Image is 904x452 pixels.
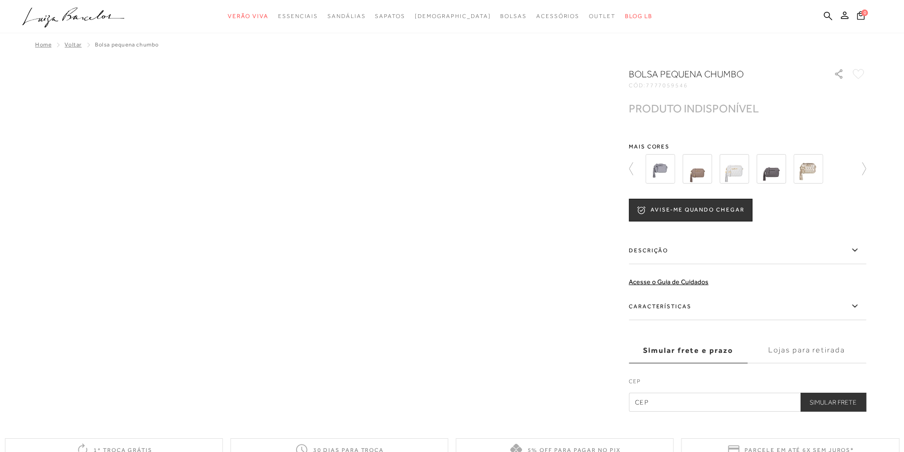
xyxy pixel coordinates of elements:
[228,13,269,19] span: Verão Viva
[682,154,712,184] img: BOLSA CLÁSSICA EM COURO CINZA DUMBO COM ALÇA REGULÁVEL PEQUENA
[375,13,405,19] span: Sapatos
[278,13,318,19] span: Essenciais
[861,9,868,16] span: 0
[629,237,866,264] label: Descrição
[645,154,675,184] img: bolsa pequena cinza
[625,13,652,19] span: BLOG LB
[629,144,866,149] span: Mais cores
[415,8,491,25] a: noSubCategoriesText
[800,393,866,412] button: Simular Frete
[95,41,159,48] span: BOLSA PEQUENA CHUMBO
[756,154,786,184] img: BOLSA CLÁSSICA EM COURO CINZA STORM COM ALÇA REGULÁVEL PEQUENA
[500,8,527,25] a: categoryNavScreenReaderText
[536,8,579,25] a: categoryNavScreenReaderText
[747,338,866,363] label: Lojas para retirada
[278,8,318,25] a: categoryNavScreenReaderText
[589,8,615,25] a: categoryNavScreenReaderText
[228,8,269,25] a: categoryNavScreenReaderText
[625,8,652,25] a: BLOG LB
[35,41,51,48] a: Home
[719,154,749,184] img: BOLSA CLÁSSICA EM COURO CINZA ESTANHO COM ALÇA REGULÁVEL PEQUENA
[629,393,866,412] input: CEP
[629,67,807,81] h1: BOLSA PEQUENA CHUMBO
[629,278,708,286] a: Acesse o Guia de Cuidados
[65,41,82,48] a: Voltar
[793,154,823,184] img: BOLSA CLÁSSICA EM COURO METALIZADO DOURADO COM ALÇA REGULÁVEL PEQUENA
[536,13,579,19] span: Acessórios
[854,10,867,23] button: 0
[629,293,866,320] label: Características
[629,199,752,221] button: AVISE-ME QUANDO CHEGAR
[646,82,688,89] span: 7777059546
[375,8,405,25] a: categoryNavScreenReaderText
[629,103,759,113] div: PRODUTO INDISPONÍVEL
[629,83,819,88] div: CÓD:
[589,13,615,19] span: Outlet
[629,338,747,363] label: Simular frete e prazo
[500,13,527,19] span: Bolsas
[415,13,491,19] span: [DEMOGRAPHIC_DATA]
[327,8,365,25] a: categoryNavScreenReaderText
[327,13,365,19] span: Sandálias
[629,377,866,390] label: CEP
